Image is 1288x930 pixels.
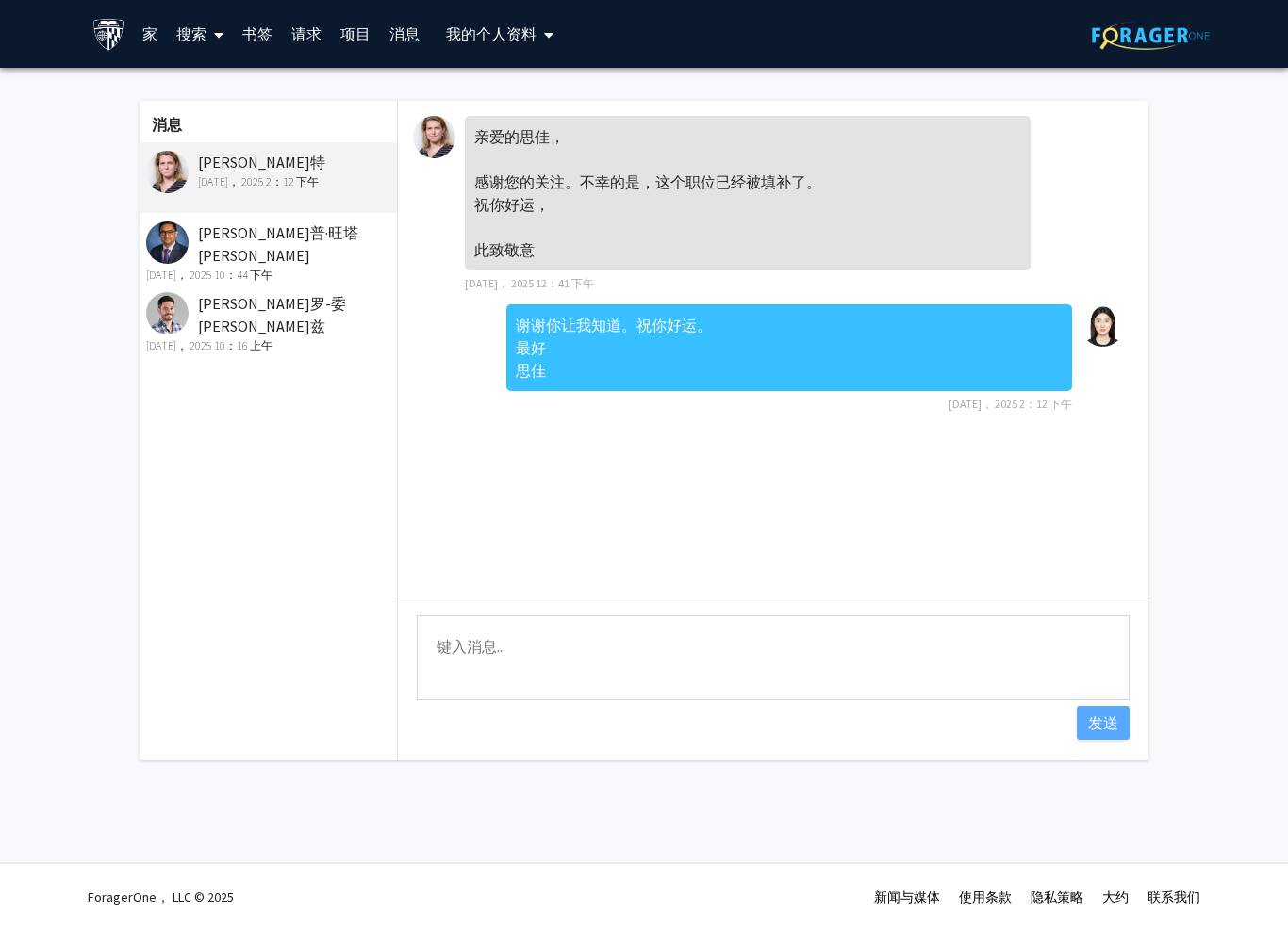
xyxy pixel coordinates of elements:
[282,1,331,67] a: 请求
[146,267,392,284] div: [DATE]， 2025 10：44 下午
[1092,21,1210,50] img: ForagerOne 标志
[14,845,80,916] iframe: Chat
[465,116,1031,270] div: 亲爱的思佳， 感谢您的关注。不幸的是，这个职位已经被填补了。 祝你好运， 此致敬意
[331,1,380,67] a: 项目
[1077,706,1130,740] button: 发送
[92,18,125,51] img: 约翰霍普金斯大学标志
[146,173,392,190] div: [DATE]， 2025 2：12 下午
[198,223,358,265] font: [PERSON_NAME]普·旺塔[PERSON_NAME]
[146,151,189,193] img: 莫伊拉-菲比·休特
[1148,889,1200,906] a: 联系我们
[146,221,189,264] img: 桑迪普·旺塔卡尔
[88,864,234,930] div: ForagerOne， LLC © 2025
[413,116,455,158] img: 莫伊拉-菲比·休特
[380,1,429,67] a: 消息
[506,304,1072,391] div: 谢谢你让我知道。祝你好运。 最好 思佳
[1031,889,1083,906] a: 隐私策略
[417,615,1130,700] textarea: 消息
[949,397,1072,411] span: [DATE]， 2025 2：12 下午
[1082,304,1124,347] img: 钱思佳
[133,1,167,67] a: 家
[176,24,206,43] font: 搜索
[146,337,392,354] div: [DATE]， 2025 10：16 上午
[146,292,189,334] img: 劳雷亚诺·莫罗-委拉斯开兹
[1102,889,1129,906] a: 大约
[874,889,940,906] a: 新闻与媒体
[291,24,322,43] font: 请求
[152,115,182,134] b: 消息
[959,889,1012,906] a: 使用条款
[198,153,325,171] font: [PERSON_NAME]特
[198,294,346,335] font: [PERSON_NAME]罗-委[PERSON_NAME]兹
[233,1,282,67] a: 书签
[465,276,594,290] span: [DATE]， 2025 12：41 下午
[446,24,537,43] font: 我的个人资料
